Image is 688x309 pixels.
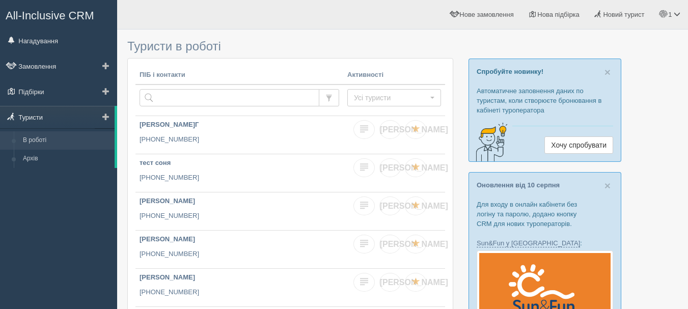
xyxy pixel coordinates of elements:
[537,11,580,18] span: Нова підбірка
[135,66,343,85] th: ПІБ і контакти
[477,181,560,189] a: Оновлення від 10 серпня
[135,192,343,230] a: [PERSON_NAME] [PHONE_NUMBER]
[135,269,343,306] a: [PERSON_NAME] [PHONE_NUMBER]
[668,11,672,18] span: 1
[604,180,611,191] button: Close
[140,197,195,205] b: [PERSON_NAME]
[140,211,339,221] p: [PHONE_NUMBER]
[604,66,611,78] span: ×
[140,249,339,259] p: [PHONE_NUMBER]
[379,235,401,254] a: [PERSON_NAME]
[140,235,195,243] b: [PERSON_NAME]
[379,158,401,177] a: [PERSON_NAME]
[380,278,448,287] span: [PERSON_NAME]
[140,273,195,281] b: [PERSON_NAME]
[469,122,510,162] img: creative-idea-2907357.png
[379,120,401,139] a: [PERSON_NAME]
[379,273,401,292] a: [PERSON_NAME]
[135,231,343,268] a: [PERSON_NAME] [PHONE_NUMBER]
[379,196,401,215] a: [PERSON_NAME]
[477,239,580,247] a: Sun&Fun у [GEOGRAPHIC_DATA]
[380,202,448,210] span: [PERSON_NAME]
[544,136,613,154] a: Хочу спробувати
[127,39,221,53] span: Туристи в роботі
[603,11,644,18] span: Новий турист
[140,173,339,183] p: [PHONE_NUMBER]
[477,238,613,248] p: :
[140,121,199,128] b: [PERSON_NAME]Г
[18,150,115,168] a: Архів
[380,163,448,172] span: [PERSON_NAME]
[18,131,115,150] a: В роботі
[380,240,448,248] span: [PERSON_NAME]
[6,9,94,22] span: All-Inclusive CRM
[140,159,171,166] b: тест соня
[354,93,428,103] span: Усі туристи
[604,180,611,191] span: ×
[477,200,613,229] p: Для входу в онлайн кабінети без логіну та паролю, додано кнопку CRM для нових туроператорів.
[140,89,319,106] input: Пошук за ПІБ, паспортом або контактами
[343,66,445,85] th: Активності
[477,67,613,76] p: Спробуйте новинку!
[135,154,343,192] a: тест соня [PHONE_NUMBER]
[459,11,513,18] span: Нове замовлення
[1,1,117,29] a: All-Inclusive CRM
[135,116,343,154] a: [PERSON_NAME]Г [PHONE_NUMBER]
[140,135,339,145] p: [PHONE_NUMBER]
[477,86,613,115] p: Автоматичне заповнення даних по туристам, коли створюєте бронювання в кабінеті туроператора
[380,125,448,134] span: [PERSON_NAME]
[140,288,339,297] p: [PHONE_NUMBER]
[604,67,611,77] button: Close
[347,89,441,106] button: Усі туристи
